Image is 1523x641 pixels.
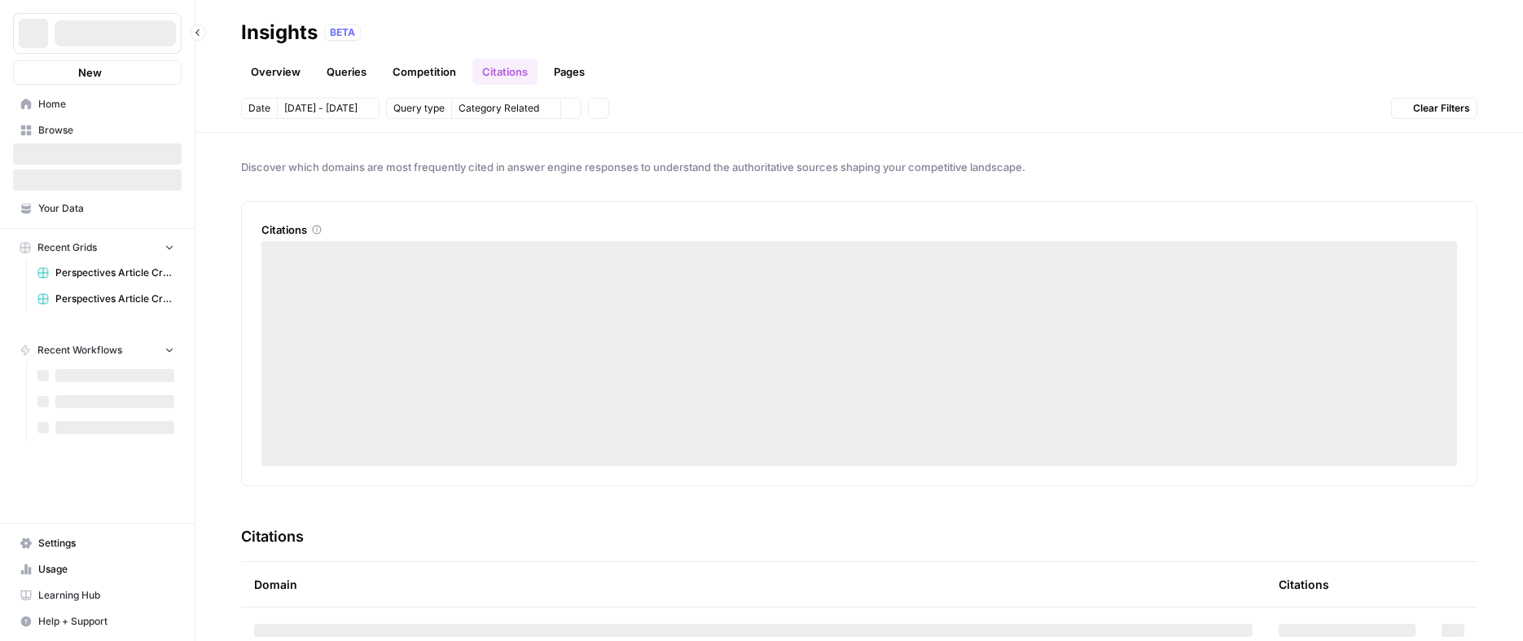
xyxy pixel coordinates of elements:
div: Citations [1279,562,1329,607]
span: New [78,64,102,81]
span: Learning Hub [38,588,174,603]
a: Browse [13,117,182,143]
button: Clear Filters [1391,98,1477,119]
a: Learning Hub [13,582,182,608]
span: Category Related [459,101,539,116]
span: Usage [38,562,174,577]
span: Home [38,97,174,112]
span: Recent Grids [37,240,97,255]
a: Your Data [13,195,182,222]
a: Home [13,91,182,117]
a: Citations [472,59,538,85]
span: Recent Workflows [37,343,122,358]
div: Citations [261,222,1457,238]
button: Recent Grids [13,235,182,260]
span: Help + Support [38,614,174,629]
a: Settings [13,530,182,556]
span: Settings [38,536,174,551]
span: Query type [393,101,445,116]
span: Your Data [38,201,174,216]
a: Pages [544,59,595,85]
span: Perspectives Article Creation (Assistant) [55,292,174,306]
a: Overview [241,59,310,85]
button: Help + Support [13,608,182,634]
button: [DATE] - [DATE] [277,98,380,119]
a: Usage [13,556,182,582]
div: Insights [241,20,318,46]
span: Perspectives Article Creation (Search) [55,266,174,280]
a: Perspectives Article Creation (Search) [30,260,182,286]
span: Browse [38,123,174,138]
span: [DATE] - [DATE] [284,101,358,116]
a: Queries [317,59,376,85]
div: Domain [254,562,1253,607]
a: Competition [383,59,466,85]
h3: Citations [241,525,304,548]
span: Discover which domains are most frequently cited in answer engine responses to understand the aut... [241,159,1477,175]
button: Recent Workflows [13,338,182,362]
span: Clear Filters [1413,101,1470,116]
a: Perspectives Article Creation (Assistant) [30,286,182,312]
button: New [13,60,182,85]
div: BETA [324,24,361,41]
span: Date [248,101,270,116]
button: Category Related [451,98,560,119]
